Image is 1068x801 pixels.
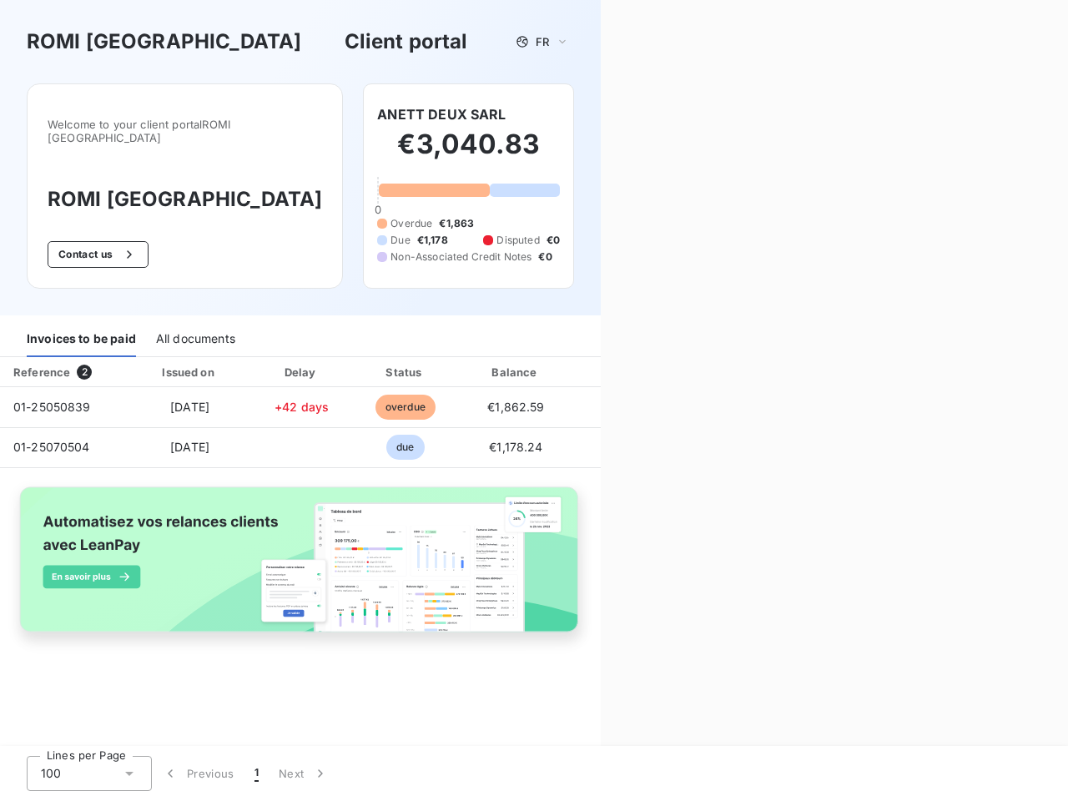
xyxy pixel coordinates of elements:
span: overdue [375,395,436,420]
span: Due [390,233,410,248]
span: 2 [77,365,92,380]
span: FR [536,35,549,48]
h3: ROMI [GEOGRAPHIC_DATA] [27,27,301,57]
span: 01-25050839 [13,400,91,414]
div: Delay [254,364,350,380]
h3: Client portal [345,27,468,57]
h6: ANETT DEUX SARL [377,104,506,124]
img: banner [7,478,594,657]
div: Invoices to be paid [27,322,136,357]
div: Status [355,364,455,380]
span: due [386,435,424,460]
span: €0 [538,249,552,264]
span: €0 [547,233,560,248]
span: €1,178 [417,233,448,248]
span: Disputed [496,233,539,248]
span: €1,862.59 [487,400,544,414]
button: 1 [244,756,269,791]
span: Overdue [390,216,432,231]
span: €1,863 [439,216,474,231]
div: PDF [577,364,661,380]
button: Contact us [48,241,149,268]
span: 01-25070504 [13,440,90,454]
span: 1 [254,765,259,782]
div: Balance [461,364,570,380]
span: [DATE] [170,440,209,454]
h2: €3,040.83 [377,128,560,178]
button: Next [269,756,339,791]
span: +42 days [275,400,329,414]
span: €1,178.24 [489,440,542,454]
h3: ROMI [GEOGRAPHIC_DATA] [48,184,322,214]
span: [DATE] [170,400,209,414]
span: Welcome to your client portal ROMI [GEOGRAPHIC_DATA] [48,118,322,144]
div: All documents [156,322,235,357]
button: Previous [152,756,244,791]
span: Non-Associated Credit Notes [390,249,531,264]
span: 0 [375,203,381,216]
span: 100 [41,765,61,782]
div: Issued on [132,364,247,380]
div: Reference [13,365,70,379]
